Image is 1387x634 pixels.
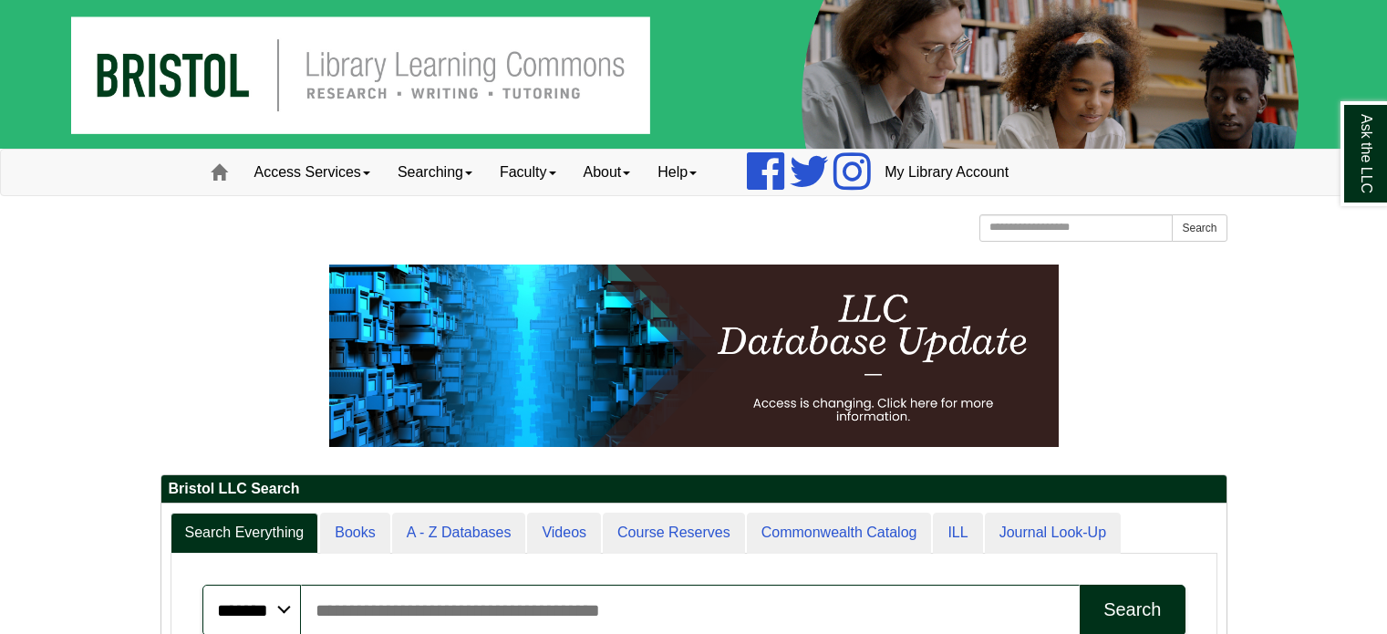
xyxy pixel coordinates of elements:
[985,513,1121,554] a: Journal Look-Up
[329,265,1059,447] img: HTML tutorial
[527,513,601,554] a: Videos
[644,150,710,195] a: Help
[320,513,389,554] a: Books
[933,513,982,554] a: ILL
[1103,599,1161,620] div: Search
[161,475,1227,504] h2: Bristol LLC Search
[241,150,384,195] a: Access Services
[171,513,319,554] a: Search Everything
[570,150,645,195] a: About
[747,513,932,554] a: Commonwealth Catalog
[392,513,526,554] a: A - Z Databases
[1172,214,1227,242] button: Search
[871,150,1022,195] a: My Library Account
[486,150,570,195] a: Faculty
[603,513,745,554] a: Course Reserves
[384,150,486,195] a: Searching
